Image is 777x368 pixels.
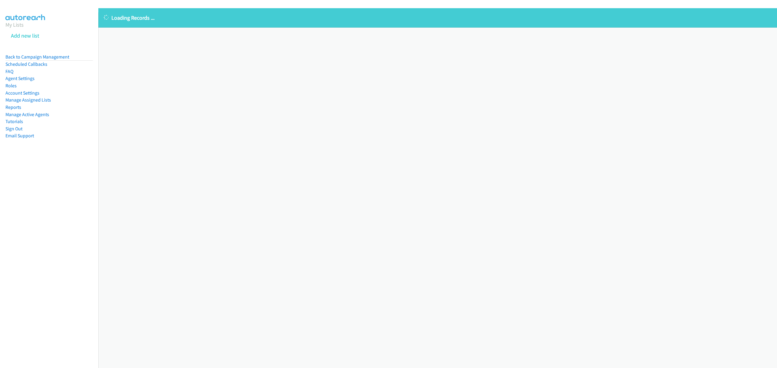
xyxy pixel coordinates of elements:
a: Back to Campaign Management [5,54,69,60]
a: Manage Active Agents [5,112,49,117]
a: Reports [5,104,21,110]
a: Email Support [5,133,34,139]
a: Sign Out [5,126,22,132]
p: Loading Records ... [104,14,772,22]
a: Tutorials [5,119,23,124]
a: Scheduled Callbacks [5,61,47,67]
a: Agent Settings [5,75,35,81]
a: Roles [5,83,17,89]
a: Account Settings [5,90,39,96]
a: My Lists [5,21,24,28]
a: Manage Assigned Lists [5,97,51,103]
a: FAQ [5,69,13,74]
a: Add new list [11,32,39,39]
